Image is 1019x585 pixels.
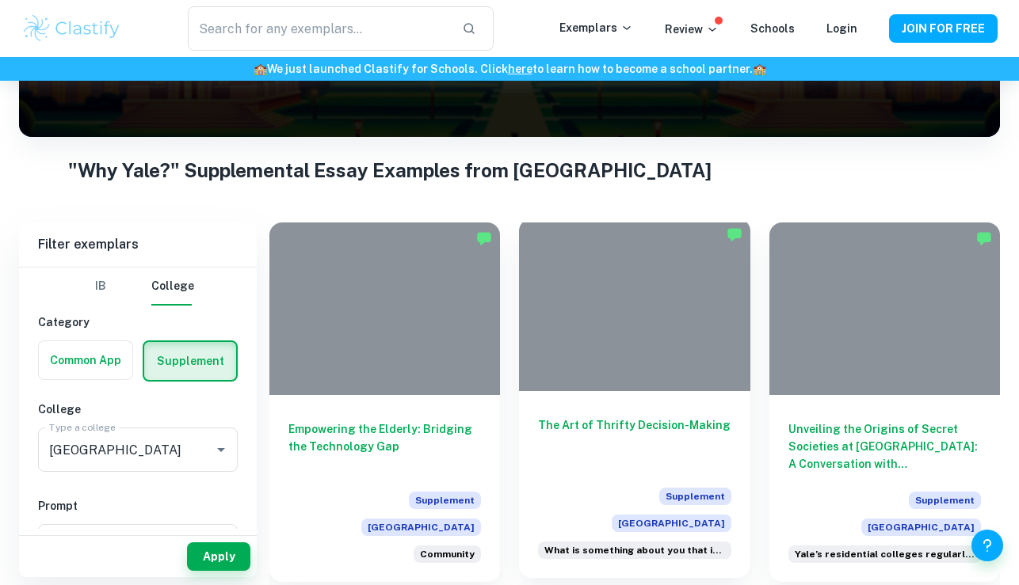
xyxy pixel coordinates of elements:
[769,222,1000,582] a: Unveiling the Origins of Secret Societies at [GEOGRAPHIC_DATA]: A Conversation with [PERSON_NAME]...
[976,230,992,246] img: Marked
[288,420,481,473] h6: Empowering the Elderly: Bridging the Technology Gap
[544,543,724,557] span: What is something about you that is not included anywhere else in your appl
[361,519,481,536] span: [GEOGRAPHIC_DATA]
[151,268,194,306] button: College
[39,341,132,379] button: Common App
[254,63,267,75] span: 🏫
[971,530,1003,561] button: Help and Feedback
[727,226,742,242] img: Marked
[826,22,857,35] a: Login
[38,401,238,418] h6: College
[795,547,975,561] span: Yale’s residential colleges regularly host conversations with guests repres
[3,60,1016,78] h6: We just launched Clastify for Schools. Click to learn how to become a school partner.
[538,416,731,469] h6: The Art of Thrifty Decision-Making
[788,420,981,473] h6: Unveiling the Origins of Secret Societies at [GEOGRAPHIC_DATA]: A Conversation with [PERSON_NAME]...
[538,541,731,559] div: What is something about you that is not included anywhere else in your application?
[861,519,981,536] span: [GEOGRAPHIC_DATA]
[82,268,194,306] div: Filter type choice
[144,342,236,380] button: Supplement
[476,230,492,246] img: Marked
[210,439,232,461] button: Open
[889,14,998,43] button: JOIN FOR FREE
[187,542,250,571] button: Apply
[38,497,238,515] h6: Prompt
[188,6,449,51] input: Search for any exemplars...
[753,63,766,75] span: 🏫
[82,268,120,306] button: IB
[420,547,475,561] span: Community
[269,222,500,582] a: Empowering the Elderly: Bridging the Technology GapSupplement[GEOGRAPHIC_DATA]Reflect on a time w...
[38,313,238,331] h6: Category
[665,21,719,38] p: Review
[612,515,731,532] span: [GEOGRAPHIC_DATA]
[788,545,981,563] div: Yale’s residential colleges regularly host conversations with guests representing a wide range of...
[909,492,981,509] span: Supplement
[519,222,750,582] a: The Art of Thrifty Decision-MakingSupplement[GEOGRAPHIC_DATA]What is something about you that is ...
[68,156,951,184] h1: "Why Yale?" Supplemental Essay Examples from [GEOGRAPHIC_DATA]
[49,420,115,434] label: Type a college
[559,19,633,36] p: Exemplars
[414,545,481,563] div: Reflect on a time when you have worked to enhance a community to which you feel connected. Why ha...
[659,488,731,505] span: Supplement
[19,222,257,267] h6: Filter exemplars
[508,63,532,75] a: here
[409,492,481,509] span: Supplement
[21,13,122,44] img: Clastify logo
[750,22,795,35] a: Schools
